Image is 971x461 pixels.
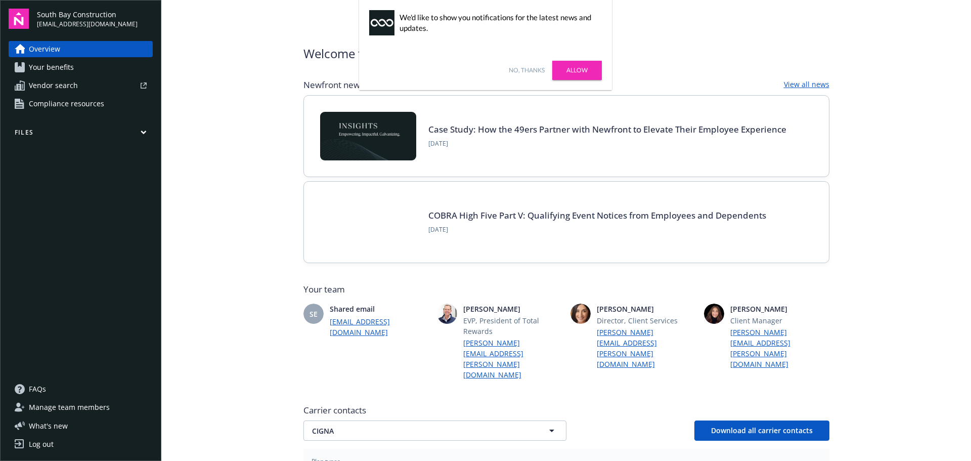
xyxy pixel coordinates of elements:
button: Files [9,128,153,141]
a: [PERSON_NAME][EMAIL_ADDRESS][PERSON_NAME][DOMAIN_NAME] [730,327,829,369]
span: Your team [303,283,829,296]
button: South Bay Construction[EMAIL_ADDRESS][DOMAIN_NAME] [37,9,153,29]
img: photo [704,304,724,324]
span: [PERSON_NAME] [463,304,562,314]
span: Welcome to Navigator , [PERSON_NAME] [303,45,528,63]
span: [EMAIL_ADDRESS][DOMAIN_NAME] [37,20,138,29]
img: navigator-logo.svg [9,9,29,29]
span: [DATE] [428,225,766,234]
span: Director, Client Services [597,315,696,326]
span: Client Manager [730,315,829,326]
span: [PERSON_NAME] [597,304,696,314]
a: [EMAIL_ADDRESS][DOMAIN_NAME] [330,316,429,338]
span: Newfront news [303,79,364,91]
span: Overview [29,41,60,57]
div: We'd like to show you notifications for the latest news and updates. [400,12,597,33]
img: BLOG-Card Image - Compliance - COBRA High Five Pt 5 - 09-11-25.jpg [320,198,416,246]
a: COBRA High Five Part V: Qualifying Event Notices from Employees and Dependents [428,209,766,221]
a: Compliance resources [9,96,153,112]
span: SE [310,309,318,319]
a: Overview [9,41,153,57]
span: [DATE] [428,139,786,148]
img: photo [437,304,457,324]
span: South Bay Construction [37,9,138,20]
span: Vendor search [29,77,78,94]
a: Allow [552,61,602,80]
img: photo [570,304,591,324]
span: [PERSON_NAME] [730,304,829,314]
a: No, thanks [509,66,545,75]
span: Your benefits [29,59,74,75]
a: Vendor search [9,77,153,94]
a: Case Study: How the 49ers Partner with Newfront to Elevate Their Employee Experience [428,123,786,135]
span: EVP, President of Total Rewards [463,315,562,337]
img: Card Image - INSIGHTS copy.png [320,112,416,160]
span: Compliance resources [29,96,104,112]
a: View all news [784,79,829,91]
span: Shared email [330,304,429,314]
a: [PERSON_NAME][EMAIL_ADDRESS][PERSON_NAME][DOMAIN_NAME] [597,327,696,369]
a: Your benefits [9,59,153,75]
